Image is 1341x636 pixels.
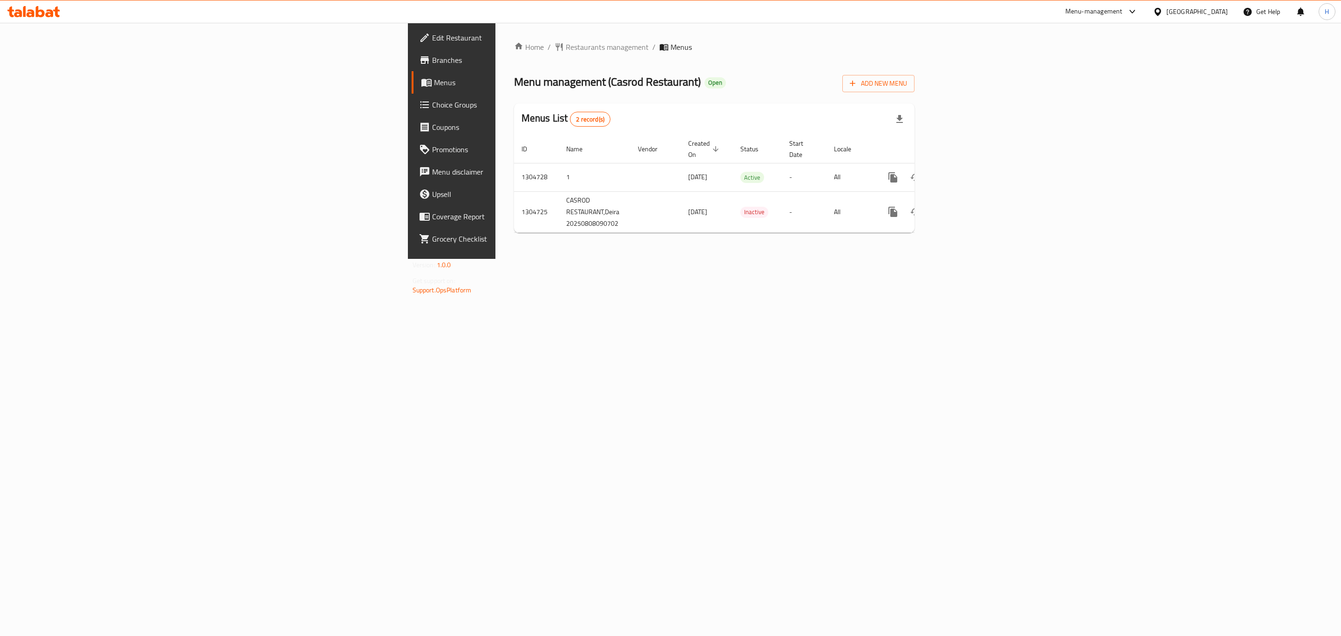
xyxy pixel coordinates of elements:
[514,71,701,92] span: Menu management ( Casrod Restaurant )
[412,94,632,116] a: Choice Groups
[704,77,726,88] div: Open
[740,207,768,218] div: Inactive
[904,166,927,189] button: Change Status
[432,122,624,133] span: Coupons
[826,163,874,191] td: All
[652,41,656,53] li: /
[514,135,979,233] table: enhanced table
[688,171,707,183] span: [DATE]
[704,79,726,87] span: Open
[670,41,692,53] span: Menus
[437,259,451,271] span: 1.0.0
[882,166,904,189] button: more
[432,189,624,200] span: Upsell
[688,206,707,218] span: [DATE]
[432,211,624,222] span: Coverage Report
[432,54,624,66] span: Branches
[834,143,863,155] span: Locale
[1325,7,1329,17] span: H
[413,259,435,271] span: Version:
[412,27,632,49] a: Edit Restaurant
[413,275,455,287] span: Get support on:
[566,143,595,155] span: Name
[412,49,632,71] a: Branches
[874,135,979,163] th: Actions
[413,284,472,296] a: Support.OpsPlatform
[789,138,815,160] span: Start Date
[888,108,911,130] div: Export file
[432,166,624,177] span: Menu disclaimer
[432,144,624,155] span: Promotions
[432,32,624,43] span: Edit Restaurant
[1065,6,1123,17] div: Menu-management
[740,172,764,183] span: Active
[882,201,904,223] button: more
[1166,7,1228,17] div: [GEOGRAPHIC_DATA]
[850,78,907,89] span: Add New Menu
[782,191,826,232] td: -
[688,138,722,160] span: Created On
[412,138,632,161] a: Promotions
[826,191,874,232] td: All
[842,75,914,92] button: Add New Menu
[412,161,632,183] a: Menu disclaimer
[740,143,771,155] span: Status
[570,112,610,127] div: Total records count
[412,71,632,94] a: Menus
[434,77,624,88] span: Menus
[740,207,768,217] span: Inactive
[432,99,624,110] span: Choice Groups
[412,205,632,228] a: Coverage Report
[570,115,610,124] span: 2 record(s)
[412,116,632,138] a: Coupons
[412,228,632,250] a: Grocery Checklist
[521,143,539,155] span: ID
[432,233,624,244] span: Grocery Checklist
[638,143,670,155] span: Vendor
[412,183,632,205] a: Upsell
[904,201,927,223] button: Change Status
[521,111,610,127] h2: Menus List
[782,163,826,191] td: -
[514,41,915,53] nav: breadcrumb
